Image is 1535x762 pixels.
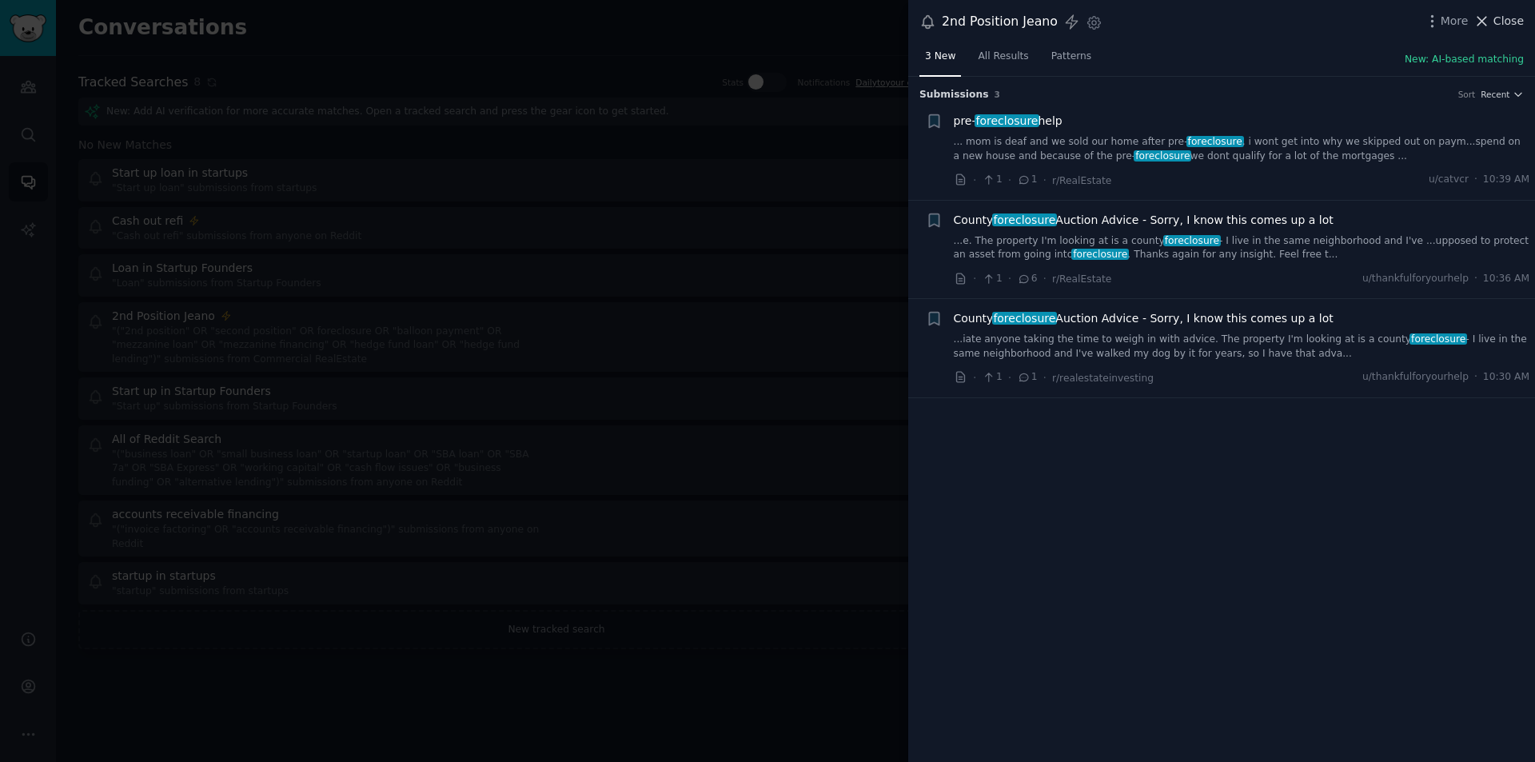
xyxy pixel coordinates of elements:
div: Sort [1458,89,1476,100]
a: CountyforeclosureAuction Advice - Sorry, I know this comes up a lot [954,310,1334,327]
span: Patterns [1051,50,1091,64]
span: Recent [1481,89,1509,100]
span: 10:36 AM [1483,272,1529,286]
span: foreclosure [1186,136,1244,147]
span: 10:30 AM [1483,370,1529,385]
button: Recent [1481,89,1524,100]
span: r/realestateinvesting [1052,373,1154,384]
span: · [1008,172,1011,189]
span: · [1474,272,1477,286]
span: 1 [1017,370,1037,385]
a: pre-foreclosurehelp [954,113,1063,130]
span: 1 [1017,173,1037,187]
a: 3 New [919,44,961,77]
span: · [1008,270,1011,287]
span: · [973,369,976,386]
span: · [973,270,976,287]
button: Close [1473,13,1524,30]
button: More [1424,13,1469,30]
span: · [1043,270,1047,287]
span: pre- help [954,113,1063,130]
span: · [1008,369,1011,386]
span: 10:39 AM [1483,173,1529,187]
span: · [1474,173,1477,187]
span: foreclosure [1071,249,1129,260]
span: foreclosure [1163,235,1221,246]
span: · [1474,370,1477,385]
span: · [1043,172,1047,189]
span: 3 New [925,50,955,64]
span: u/catvcr [1429,173,1469,187]
span: 1 [982,370,1002,385]
a: Patterns [1046,44,1097,77]
div: 2nd Position Jeano [942,12,1058,32]
span: u/thankfulforyourhelp [1362,370,1469,385]
span: foreclosure [1134,150,1191,162]
span: County Auction Advice - Sorry, I know this comes up a lot [954,310,1334,327]
span: County Auction Advice - Sorry, I know this comes up a lot [954,212,1334,229]
span: · [973,172,976,189]
button: New: AI-based matching [1405,53,1524,67]
span: Submission s [919,88,989,102]
span: 6 [1017,272,1037,286]
span: Close [1493,13,1524,30]
a: ...e. The property I'm looking at is a countyforeclosure- I live in the same neighborhood and I'v... [954,234,1530,262]
span: 1 [982,272,1002,286]
span: foreclosure [992,213,1057,226]
span: u/thankfulforyourhelp [1362,272,1469,286]
span: r/RealEstate [1052,175,1111,186]
span: 1 [982,173,1002,187]
span: foreclosure [992,312,1057,325]
a: CountyforeclosureAuction Advice - Sorry, I know this comes up a lot [954,212,1334,229]
span: All Results [978,50,1028,64]
span: foreclosure [975,114,1039,127]
span: r/RealEstate [1052,273,1111,285]
span: 3 [995,90,1000,99]
span: foreclosure [1409,333,1467,345]
span: · [1043,369,1047,386]
span: More [1441,13,1469,30]
a: ... mom is deaf and we sold our home after pre-foreclosure. i wont get into why we skipped out on... [954,135,1530,163]
a: All Results [972,44,1034,77]
a: ...iate anyone taking the time to weigh in with advice. The property I'm looking at is a countyfo... [954,333,1530,361]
